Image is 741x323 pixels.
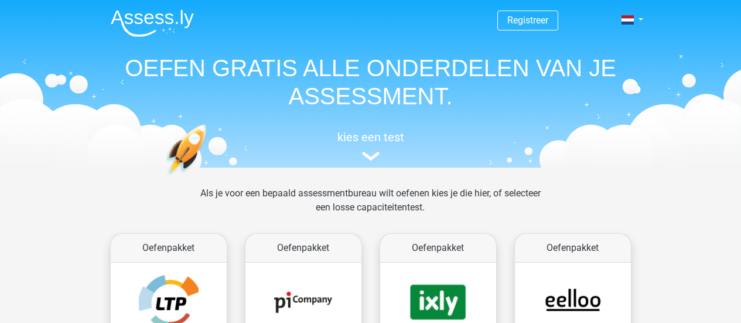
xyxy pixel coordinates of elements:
div: Als je voor een bepaald assessmentbureau wilt oefenen kies je die hier, of selecteer een losse ca... [191,186,550,229]
h5: kies een test [101,130,640,144]
img: assessment [362,152,380,161]
a: Registreer [507,15,548,26]
img: oefenen [166,124,252,230]
h1: OEFEN GRATIS ALLE ONDERDELEN VAN JE ASSESSMENT. [101,54,640,110]
img: Assessly [111,9,194,37]
a: kies een test [101,130,640,161]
